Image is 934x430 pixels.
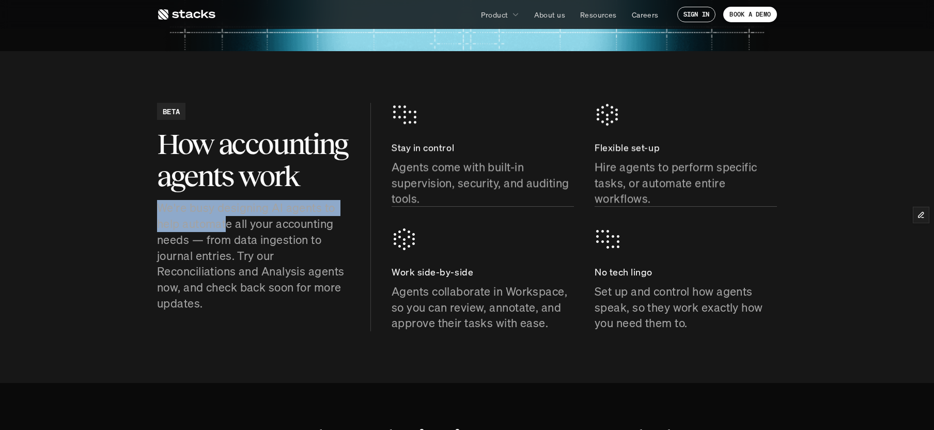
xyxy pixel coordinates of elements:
p: Careers [632,9,659,20]
p: Flexible set-up [595,140,777,155]
a: SIGN IN [677,7,716,22]
p: We're busy designing AI agents to help automate all your accounting needs — from data ingestion t... [157,200,350,312]
button: Edit Framer Content [913,207,929,223]
p: About us [534,9,565,20]
p: Agents come with built-in supervision, security, and auditing tools. [392,159,574,207]
p: Stay in control [392,140,574,155]
a: BOOK A DEMO [723,7,777,22]
a: Resources [574,5,623,24]
p: Hire agents to perform specific tasks, or automate entire workflows. [595,159,777,207]
p: Resources [580,9,617,20]
p: Product [481,9,508,20]
h2: BETA [163,106,180,117]
p: Work side-by-side [392,265,574,280]
p: No tech lingo [595,265,777,280]
p: Set up and control how agents speak, so they work exactly how you need them to. [595,284,777,331]
a: Privacy Policy [122,197,167,204]
h2: How accounting agents work [157,128,350,192]
p: Agents collaborate in Workspace, so you can review, annotate, and approve their tasks with ease. [392,284,574,331]
p: SIGN IN [683,11,710,18]
p: BOOK A DEMO [729,11,771,18]
a: Careers [626,5,665,24]
a: About us [528,5,571,24]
